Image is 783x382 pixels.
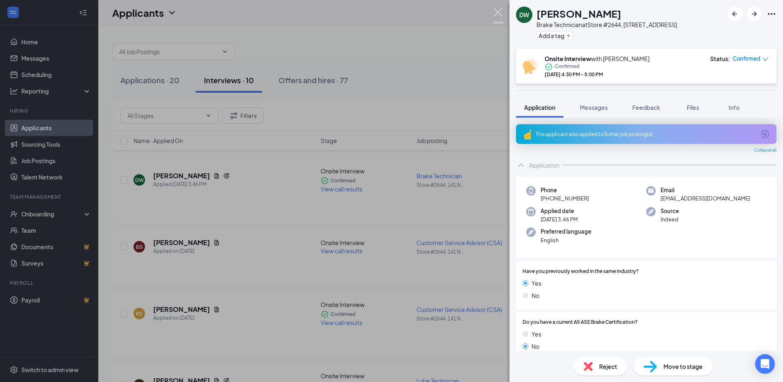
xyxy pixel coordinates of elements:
svg: ArrowCircle [760,129,770,139]
span: Indeed [661,215,679,223]
span: [DATE] 3:46 PM [541,215,578,223]
svg: CheckmarkCircle [545,63,553,71]
span: Files [687,104,699,111]
div: Brake Technician at Store #2644, [STREET_ADDRESS] [536,20,677,29]
button: ArrowRight [747,7,762,21]
div: with [PERSON_NAME] [545,55,649,63]
b: Onsite Interview [545,55,591,62]
span: Yes [532,279,541,288]
button: ArrowLeftNew [727,7,742,21]
span: Reject [599,362,617,371]
span: English [541,236,591,244]
div: Open Intercom Messenger [755,354,775,374]
span: Messages [580,104,608,111]
div: Status : [710,55,730,63]
svg: ChevronUp [516,160,526,170]
span: Source [661,207,679,215]
span: Email [661,186,750,194]
svg: Ellipses [767,9,776,19]
span: No [532,342,539,351]
span: [EMAIL_ADDRESS][DOMAIN_NAME] [661,194,750,202]
span: Confirmed [733,55,760,63]
span: Phone [541,186,589,194]
div: [DATE] 4:30 PM - 5:00 PM [545,71,649,78]
button: PlusAdd a tag [536,31,573,40]
div: DW [519,11,529,19]
span: Applied date [541,207,578,215]
span: Confirmed [554,63,579,71]
span: No [532,291,539,300]
span: Do you have a current A5 ASE Brake Certification? [523,318,638,326]
span: Yes [532,330,541,339]
span: Collapse all [754,147,776,154]
span: [PHONE_NUMBER] [541,194,589,202]
span: Application [524,104,555,111]
div: This applicant also applied to 3 other job posting(s) [536,131,755,138]
svg: ArrowLeftNew [730,9,740,19]
span: Preferred language [541,227,591,236]
span: Move to stage [663,362,703,371]
span: Feedback [632,104,660,111]
span: down [763,57,768,62]
svg: ArrowRight [749,9,759,19]
div: Application [529,161,559,169]
h1: [PERSON_NAME] [536,7,621,20]
span: Have you previously worked in the same industry? [523,268,639,275]
span: Info [729,104,740,111]
svg: Plus [566,33,571,38]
